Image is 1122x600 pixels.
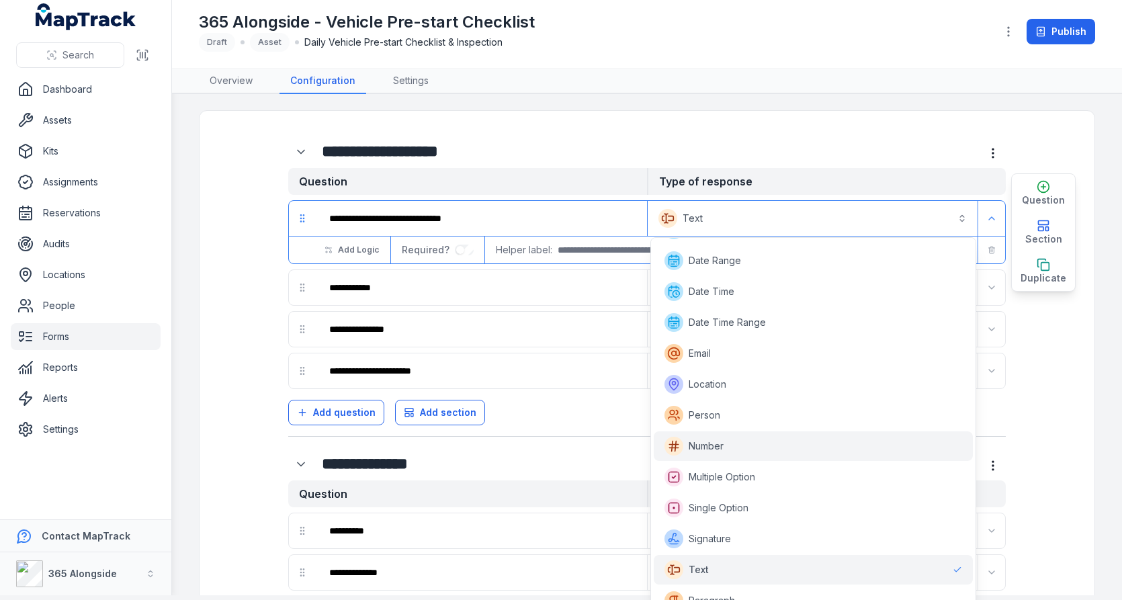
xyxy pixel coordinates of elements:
[689,316,766,329] span: Date Time Range
[689,532,731,546] span: Signature
[689,285,734,298] span: Date Time
[689,378,726,391] span: Location
[689,470,755,484] span: Multiple Option
[650,204,975,233] button: Text
[689,563,709,576] span: Text
[689,501,748,515] span: Single Option
[689,409,720,422] span: Person
[689,347,711,360] span: Email
[689,439,724,453] span: Number
[689,254,741,267] span: Date Range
